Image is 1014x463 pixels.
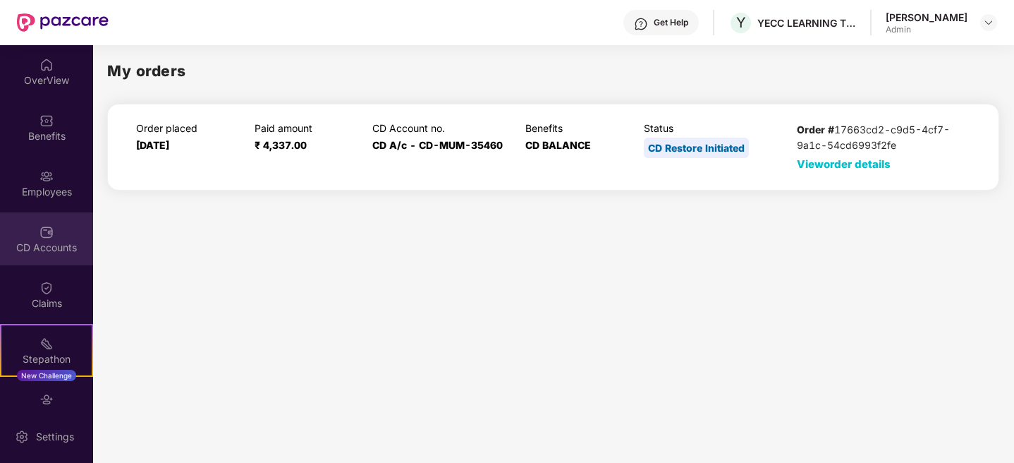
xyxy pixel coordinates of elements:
[32,430,78,444] div: Settings
[255,139,307,151] span: ₹ 4,337.00
[797,157,891,171] span: View order details
[136,139,169,151] span: [DATE]
[39,337,54,351] img: svg+xml;base64,PHN2ZyB4bWxucz0iaHR0cDovL3d3dy53My5vcmcvMjAwMC9zdmciIHdpZHRoPSIyMSIgaGVpZ2h0PSIyMC...
[372,122,511,134] p: CD Account no.
[39,58,54,72] img: svg+xml;base64,PHN2ZyBpZD0iSG9tZSIgeG1sbnM9Imh0dHA6Ly93d3cudzMub3JnLzIwMDAvc3ZnIiB3aWR0aD0iMjAiIG...
[39,281,54,295] img: svg+xml;base64,PHN2ZyBpZD0iQ2xhaW0iIHhtbG5zPSJodHRwOi8vd3d3LnczLm9yZy8yMDAwL3N2ZyIgd2lkdGg9IjIwIi...
[886,24,967,35] div: Admin
[525,139,591,151] span: CD BALANCE
[525,122,630,134] p: Benefits
[15,430,29,444] img: svg+xml;base64,PHN2ZyBpZD0iU2V0dGluZy0yMHgyMCIgeG1sbnM9Imh0dHA6Ly93d3cudzMub3JnLzIwMDAvc3ZnIiB3aW...
[255,122,359,134] p: Paid amount
[983,17,994,28] img: svg+xml;base64,PHN2ZyBpZD0iRHJvcGRvd24tMzJ4MzIiIHhtbG5zPSJodHRwOi8vd3d3LnczLm9yZy8yMDAwL3N2ZyIgd2...
[797,124,834,136] b: Order #
[757,16,856,30] div: YECC LEARNING TECHNOLOGIES PRIVATE LIMITED
[39,225,54,239] img: svg+xml;base64,PHN2ZyBpZD0iQ0RfQWNjb3VudHMiIGRhdGEtbmFtZT0iQ0QgQWNjb3VudHMiIHhtbG5zPSJodHRwOi8vd3...
[17,370,76,381] div: New Challenge
[644,122,783,134] p: Status
[39,169,54,184] img: svg+xml;base64,PHN2ZyBpZD0iRW1wbG95ZWVzIiB4bWxucz0iaHR0cDovL3d3dy53My5vcmcvMjAwMC9zdmciIHdpZHRoPS...
[644,138,749,158] div: CD Restore Initiated
[39,114,54,128] img: svg+xml;base64,PHN2ZyBpZD0iQmVuZWZpdHMiIHhtbG5zPSJodHRwOi8vd3d3LnczLm9yZy8yMDAwL3N2ZyIgd2lkdGg9Ij...
[886,11,967,24] div: [PERSON_NAME]
[797,122,970,153] p: 17663cd2-c9d5-4cf7-9a1c-54cd6993f2fe
[736,14,746,31] span: Y
[107,59,186,83] h2: My orders
[372,139,503,151] span: CD A/c - CD-MUM-35460
[136,122,240,134] p: Order placed
[39,392,54,407] img: svg+xml;base64,PHN2ZyBpZD0iRW5kb3JzZW1lbnRzIiB4bWxucz0iaHR0cDovL3d3dy53My5vcmcvMjAwMC9zdmciIHdpZH...
[634,17,648,31] img: svg+xml;base64,PHN2ZyBpZD0iSGVscC0zMngzMiIgeG1sbnM9Imh0dHA6Ly93d3cudzMub3JnLzIwMDAvc3ZnIiB3aWR0aD...
[654,17,688,28] div: Get Help
[17,13,109,32] img: New Pazcare Logo
[1,352,92,366] div: Stepathon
